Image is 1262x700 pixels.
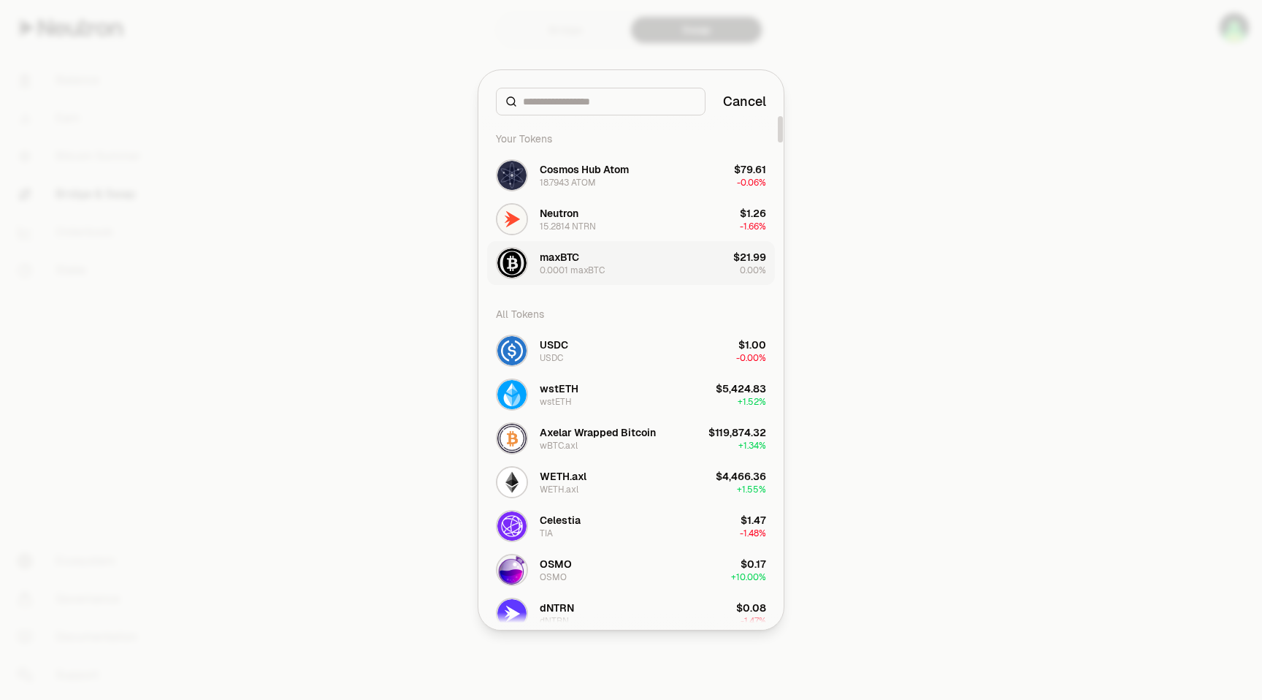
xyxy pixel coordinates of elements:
span: + 1.55% [737,484,766,495]
span: -1.47% [741,615,766,627]
img: ATOM Logo [497,161,527,190]
button: Cancel [723,91,766,112]
button: TIA LogoCelestiaTIA$1.47-1.48% [487,504,775,548]
img: dNTRN Logo [497,599,527,628]
button: dNTRN LogodNTRNdNTRN$0.08-1.47% [487,592,775,636]
button: WETH.axl LogoWETH.axlWETH.axl$4,466.36+1.55% [487,460,775,504]
div: wBTC.axl [540,440,578,452]
img: maxBTC Logo [497,248,527,278]
div: Celestia [540,513,581,528]
img: WETH.axl Logo [497,468,527,497]
span: + 1.52% [738,396,766,408]
div: OSMO [540,557,572,571]
div: $5,424.83 [716,381,766,396]
img: TIA Logo [497,511,527,541]
div: $1.26 [740,206,766,221]
div: dNTRN [540,601,574,615]
span: + 10.00% [731,571,766,583]
div: OSMO [540,571,567,583]
span: 0.00% [740,265,766,276]
div: TIA [540,528,553,539]
button: maxBTC LogomaxBTC0.0001 maxBTC$21.990.00% [487,241,775,285]
div: wstETH [540,396,572,408]
div: 18.7943 ATOM [540,177,596,189]
img: OSMO Logo [497,555,527,585]
button: OSMO LogoOSMOOSMO$0.17+10.00% [487,548,775,592]
span: -0.00% [736,352,766,364]
span: -1.48% [740,528,766,539]
div: $4,466.36 [716,469,766,484]
button: NTRN LogoNeutron15.2814 NTRN$1.26-1.66% [487,197,775,241]
div: Cosmos Hub Atom [540,162,629,177]
div: WETH.axl [540,469,586,484]
button: wstETH LogowstETHwstETH$5,424.83+1.52% [487,373,775,416]
div: $1.47 [741,513,766,528]
div: wstETH [540,381,578,396]
div: dNTRN [540,615,569,627]
div: Neutron [540,206,578,221]
div: 0.0001 maxBTC [540,265,605,276]
div: $119,874.32 [708,425,766,440]
img: wstETH Logo [497,380,527,409]
div: maxBTC [540,250,579,265]
span: -1.66% [740,221,766,232]
div: $21.99 [733,250,766,265]
div: Axelar Wrapped Bitcoin [540,425,656,440]
div: All Tokens [487,300,775,329]
div: $0.17 [741,557,766,571]
img: wBTC.axl Logo [497,424,527,453]
button: USDC LogoUSDCUSDC$1.00-0.00% [487,329,775,373]
div: WETH.axl [540,484,578,495]
button: wBTC.axl LogoAxelar Wrapped BitcoinwBTC.axl$119,874.32+1.34% [487,416,775,460]
img: NTRN Logo [497,205,527,234]
div: 15.2814 NTRN [540,221,596,232]
div: USDC [540,352,563,364]
button: ATOM LogoCosmos Hub Atom18.7943 ATOM$79.61-0.06% [487,153,775,197]
div: $79.61 [734,162,766,177]
img: USDC Logo [497,336,527,365]
div: $0.08 [736,601,766,615]
div: $1.00 [738,338,766,352]
span: -0.06% [737,177,766,189]
div: USDC [540,338,568,352]
span: + 1.34% [738,440,766,452]
div: Your Tokens [487,124,775,153]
